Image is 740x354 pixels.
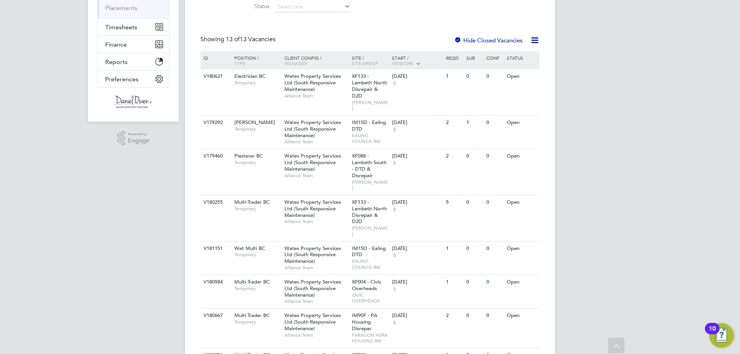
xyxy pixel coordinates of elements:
[484,51,505,64] div: Conf
[444,275,464,289] div: 1
[284,139,348,145] span: Alliance Team
[98,53,169,70] button: Reports
[284,218,348,225] span: Alliance Team
[234,279,270,285] span: Multi-Trader BC
[392,206,397,212] span: 6
[709,329,716,339] div: 10
[484,69,505,84] div: 0
[390,51,444,70] div: Start /
[392,285,397,292] span: 6
[226,35,276,43] span: 13 Vacancies
[392,279,442,285] div: [DATE]
[234,199,270,205] span: Multi-Trader BC
[464,69,484,84] div: 0
[350,51,390,70] div: Site /
[202,149,229,163] div: V179460
[464,149,484,163] div: 0
[352,199,387,225] span: XF133 - Lambeth North Disrepair & D2D
[505,51,538,64] div: Status
[392,60,414,66] span: Vendors
[444,309,464,323] div: 2
[352,225,388,237] span: [PERSON_NAME]
[484,195,505,210] div: 0
[392,159,397,166] span: 6
[352,292,388,304] span: CIVIC OVERHEADS
[352,258,388,270] span: EALING COUNCIL RM
[283,51,350,70] div: Client Config /
[284,93,348,99] span: Alliance Team
[234,319,281,325] span: Temporary
[284,279,341,298] span: Wates Property Services Ltd (South Responsive Maintenance)
[284,60,307,66] span: Manager
[284,73,341,92] span: Wates Property Services Ltd (South Responsive Maintenance)
[105,75,138,83] span: Preferences
[234,159,281,166] span: Temporary
[98,18,169,35] button: Timesheets
[392,319,397,325] span: 6
[202,309,229,323] div: V180667
[98,36,169,53] button: Finance
[202,51,229,64] div: ID
[392,312,442,319] div: [DATE]
[117,131,150,146] a: Powered byEngage
[352,119,386,132] span: IM15D - Ealing DTD
[284,119,341,139] span: Wates Property Services Ltd (South Responsive Maintenance)
[392,126,397,133] span: 6
[464,195,484,210] div: 0
[202,116,229,130] div: V179292
[444,51,464,64] div: Reqd
[114,96,153,108] img: danielowen-logo-retina.png
[202,69,229,84] div: V180621
[202,275,229,289] div: V180984
[226,35,240,43] span: 13 of
[234,119,275,126] span: [PERSON_NAME]
[484,309,505,323] div: 0
[200,35,277,44] div: Showing
[505,69,538,84] div: Open
[352,179,388,191] span: [PERSON_NAME]
[202,195,229,210] div: V180255
[234,252,281,258] span: Temporary
[352,99,388,111] span: [PERSON_NAME]
[505,309,538,323] div: Open
[464,51,484,64] div: Sub
[234,285,281,292] span: Temporary
[392,119,442,126] div: [DATE]
[128,131,150,138] span: Powered by
[505,195,538,210] div: Open
[392,153,442,159] div: [DATE]
[234,80,281,86] span: Temporary
[444,242,464,256] div: 1
[225,3,269,10] label: Status
[234,153,263,159] span: Plasterer BC
[202,242,229,256] div: V181151
[709,323,734,348] button: Open Resource Center, 10 new notifications
[444,195,464,210] div: 5
[234,245,265,252] span: Wet Multi BC
[284,265,348,271] span: Alliance Team
[484,116,505,130] div: 0
[444,116,464,130] div: 2
[97,96,170,108] a: Go to home page
[105,4,137,12] a: Placements
[464,309,484,323] div: 0
[444,149,464,163] div: 2
[284,312,341,332] span: Wates Property Services Ltd (South Responsive Maintenance)
[464,242,484,256] div: 0
[392,245,442,252] div: [DATE]
[105,23,137,31] span: Timesheets
[484,275,505,289] div: 0
[352,60,378,66] span: Site Group
[128,138,150,144] span: Engage
[392,252,397,258] span: 6
[284,199,341,218] span: Wates Property Services Ltd (South Responsive Maintenance)
[505,149,538,163] div: Open
[234,126,281,132] span: Temporary
[229,51,283,70] div: Position /
[234,312,270,319] span: Multi-Trader BC
[352,332,388,344] span: PARAGON ASRA HOUSING RM
[484,149,505,163] div: 0
[505,242,538,256] div: Open
[392,199,442,206] div: [DATE]
[392,80,397,86] span: 6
